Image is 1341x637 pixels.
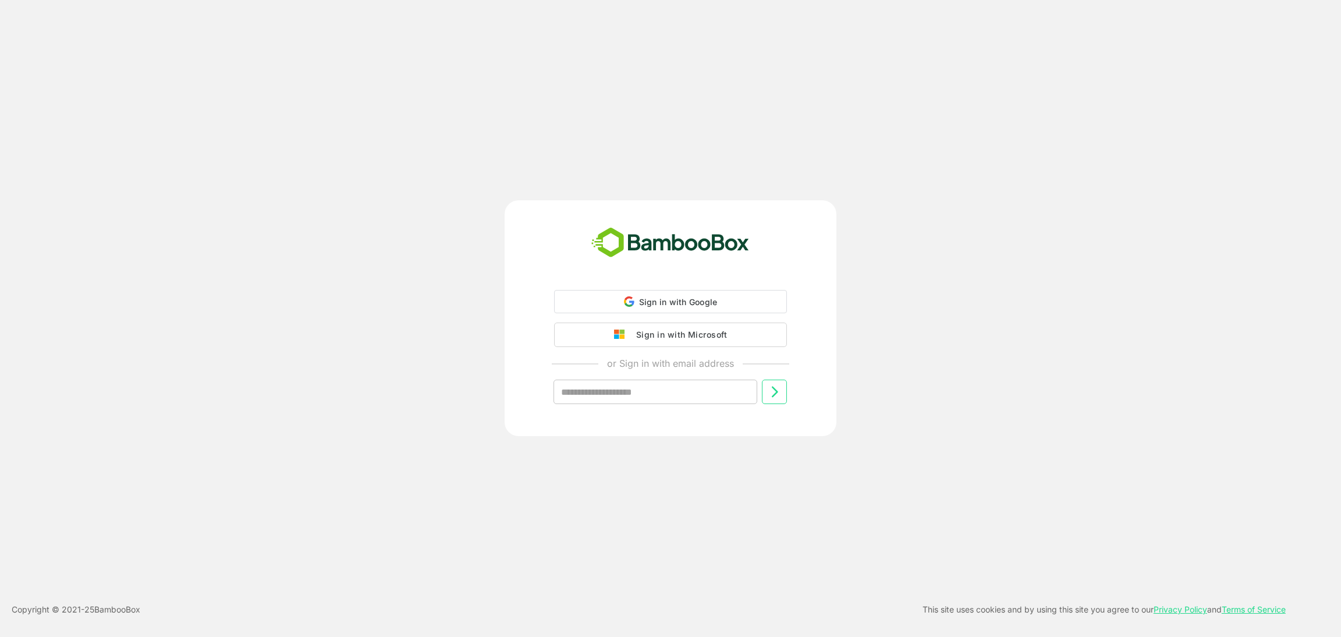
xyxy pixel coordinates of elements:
button: Sign in with Microsoft [554,323,787,347]
p: This site uses cookies and by using this site you agree to our and [923,603,1286,617]
div: Sign in with Google [554,290,787,313]
a: Terms of Service [1222,604,1286,614]
img: bamboobox [585,224,755,262]
p: Copyright © 2021- 25 BambooBox [12,603,140,617]
a: Privacy Policy [1154,604,1207,614]
img: google [614,330,630,340]
p: or Sign in with email address [607,356,734,370]
span: Sign in with Google [639,297,718,307]
div: Sign in with Microsoft [630,327,727,342]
